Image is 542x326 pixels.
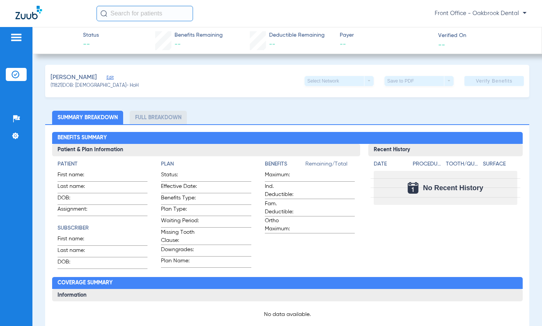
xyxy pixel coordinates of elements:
span: First name: [58,235,95,245]
span: Plan Type: [161,205,199,216]
span: DOB: [58,258,95,269]
span: Last name: [58,182,95,193]
span: Missing Tooth Clause: [161,228,199,245]
h4: Subscriber [58,224,148,232]
span: (11821) DOB: [DEMOGRAPHIC_DATA] - HoH [51,83,139,90]
span: Ortho Maximum: [265,217,303,233]
span: Assignment: [58,205,95,216]
img: Calendar [408,182,418,194]
span: -- [340,40,431,49]
span: -- [438,41,445,49]
span: -- [174,41,181,47]
h4: Surface [483,160,517,168]
app-breakdown-title: Procedure [413,160,443,171]
span: Front Office - Oakbrook Dental [435,10,527,17]
span: Plan Name: [161,257,199,267]
img: Zuub Logo [15,6,42,19]
h4: Plan [161,160,251,168]
input: Search for patients [97,6,193,21]
span: Effective Date: [161,182,199,193]
span: Downgrades: [161,246,199,256]
span: Status [83,31,99,39]
p: No data available. [58,311,517,318]
span: First name: [58,171,95,181]
span: Payer [340,31,431,39]
h3: Information [52,289,523,301]
span: Benefits Type: [161,194,199,204]
app-breakdown-title: Tooth/Quad [446,160,480,171]
span: Status: [161,171,199,181]
span: Deductible Remaining [269,31,325,39]
span: Last name: [58,247,95,257]
span: Maximum: [265,171,303,181]
span: [PERSON_NAME] [51,73,97,83]
h4: Procedure [413,160,443,168]
span: Fam. Deductible: [265,200,303,216]
app-breakdown-title: Date [374,160,406,171]
li: Full Breakdown [130,111,187,124]
li: Summary Breakdown [52,111,123,124]
h3: Recent History [368,144,522,156]
app-breakdown-title: Surface [483,160,517,171]
img: hamburger-icon [10,33,22,42]
h4: Patient [58,160,148,168]
h3: Patient & Plan Information [52,144,361,156]
span: -- [83,40,99,49]
span: Verified On [438,32,530,40]
h2: Benefits Summary [52,132,523,144]
span: No Recent History [423,184,483,192]
span: Remaining/Total [305,160,355,171]
h4: Benefits [265,160,305,168]
span: DOB: [58,194,95,204]
span: Edit [107,75,113,82]
app-breakdown-title: Benefits [265,160,305,171]
span: Benefits Remaining [174,31,223,39]
span: Ind. Deductible: [265,182,303,199]
span: Waiting Period: [161,217,199,227]
h4: Tooth/Quad [446,160,480,168]
iframe: Chat Widget [503,289,542,326]
h4: Date [374,160,406,168]
span: -- [269,41,275,47]
img: Search Icon [100,10,107,17]
h2: Coverage Summary [52,277,523,289]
